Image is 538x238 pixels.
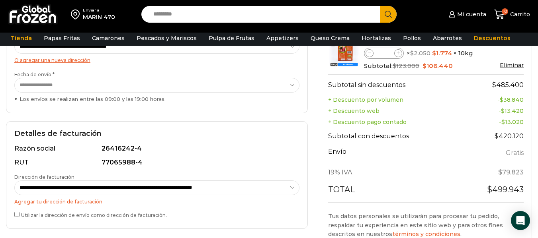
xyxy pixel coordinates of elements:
span: Mi cuenta [455,10,486,18]
span: Carrito [508,10,530,18]
div: Open Intercom Messenger [511,211,530,230]
div: Razón social [14,144,100,153]
label: Dirección de facturación [14,174,299,195]
a: Descuentos [470,31,515,46]
input: Utilizar la dirección de envío como dirección de facturación. [14,212,20,217]
button: Search button [380,6,397,23]
img: address-field-icon.svg [71,8,83,21]
th: 19% IVA [328,163,465,182]
bdi: 485.400 [492,81,524,89]
a: Eliminar [500,62,524,69]
a: Papas Fritas [40,31,84,46]
input: Product quantity [374,48,394,58]
span: $ [432,49,436,57]
bdi: 1.774 [432,49,452,57]
bdi: 2.050 [410,49,430,57]
div: RUT [14,158,100,167]
span: $ [495,132,499,140]
th: + Descuento pago contado [328,116,465,128]
a: 10 Carrito [494,5,530,24]
th: + Descuento por volumen [328,94,465,105]
bdi: 499.943 [487,185,524,194]
span: $ [501,118,505,126]
a: Agregar tu dirección de facturación [14,199,102,205]
bdi: 123.000 [393,62,419,70]
td: - [465,116,524,128]
label: Utilizar la dirección de envío como dirección de facturación. [14,210,299,219]
div: Los envíos se realizan entre las 09:00 y las 19:00 horas. [14,95,299,103]
bdi: 13.420 [501,107,524,114]
div: MARIN 470 [83,13,115,21]
span: $ [487,185,492,194]
div: Subtotal: [364,62,524,70]
a: Hortalizas [358,31,395,46]
td: - [465,94,524,105]
div: Enviar a [83,8,115,13]
bdi: 38.840 [500,96,524,103]
span: $ [492,81,496,89]
th: Subtotal con descuentos [328,128,465,146]
div: 77065988-4 [102,158,295,167]
label: Gratis [506,147,524,159]
th: Subtotal sin descuentos [328,75,465,94]
th: Total [328,182,465,202]
select: Fecha de envío * Los envíos se realizan entre las 09:00 y las 19:00 horas. [14,78,299,93]
div: 26416242-4 [102,144,295,153]
a: Camarones [88,31,129,46]
a: Pulpa de Frutas [205,31,258,46]
th: Envío [328,146,465,164]
a: Abarrotes [429,31,466,46]
label: Fecha de envío * [14,71,299,103]
select: Dirección de envío * [14,39,299,54]
a: términos y condiciones [392,230,460,238]
span: $ [423,62,426,70]
a: O agregar una nueva dirección [14,57,90,63]
a: Queso Crema [307,31,354,46]
span: 10 [502,8,508,15]
a: Pescados y Mariscos [133,31,201,46]
th: + Descuento web [328,105,465,116]
a: Mi cuenta [447,6,486,22]
span: $ [500,96,503,103]
span: 79.823 [498,168,524,176]
a: Tienda [7,31,36,46]
a: Pollos [399,31,425,46]
bdi: 13.020 [501,118,524,126]
td: - [465,105,524,116]
span: $ [393,62,396,70]
span: $ [410,49,414,57]
select: Dirección de facturación [14,180,299,195]
span: $ [501,107,505,114]
bdi: 106.440 [423,62,453,70]
a: Appetizers [262,31,303,46]
span: $ [498,168,502,176]
h2: Detalles de facturación [14,130,299,138]
div: × × 10kg [364,48,524,59]
bdi: 420.120 [495,132,524,140]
